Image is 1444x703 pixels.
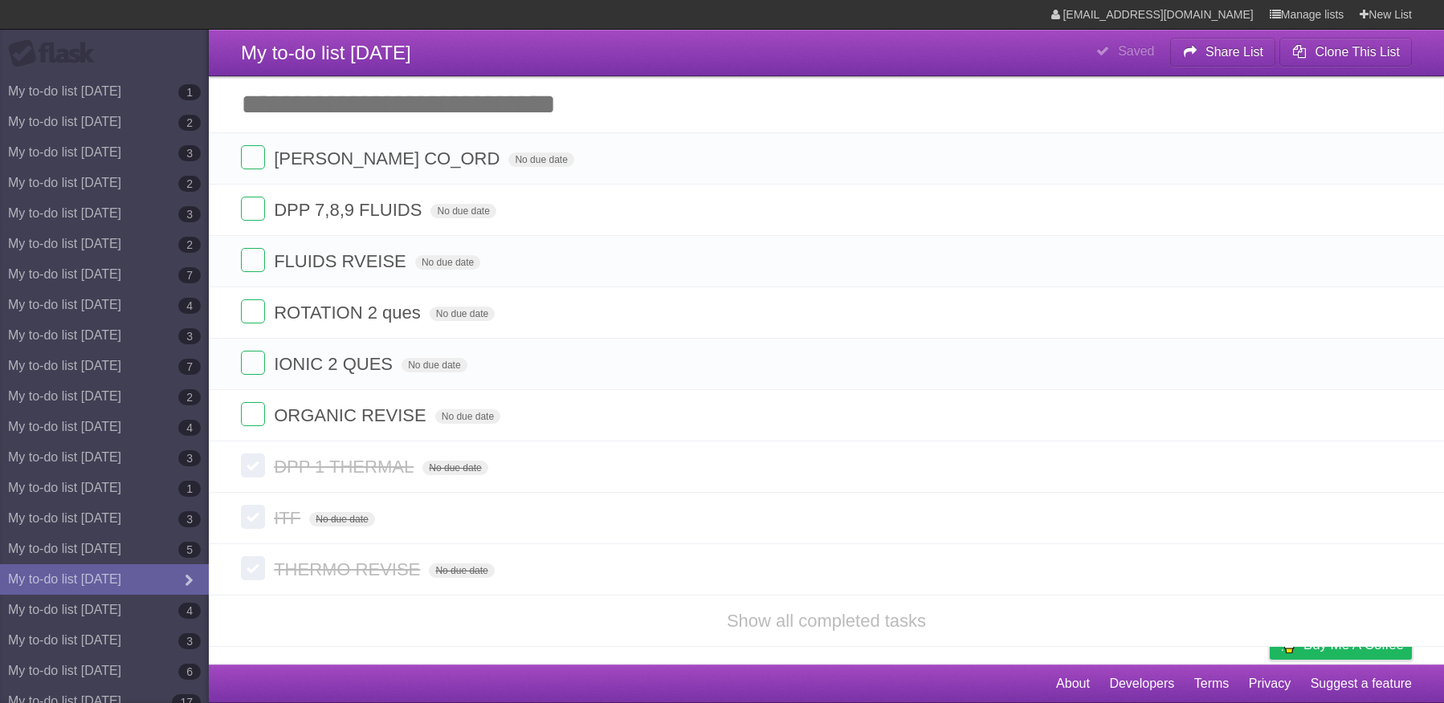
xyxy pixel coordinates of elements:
span: ROTATION 2 ques [274,303,425,323]
span: No due date [422,461,487,475]
span: FLUIDS RVEISE [274,251,410,271]
span: DPP 7,8,9 FLUIDS [274,200,426,220]
label: Done [241,197,265,221]
b: 2 [178,237,201,253]
span: My to-do list [DATE] [241,42,411,63]
a: Privacy [1249,668,1291,699]
b: 1 [178,84,201,100]
a: Show all completed tasks [727,611,926,631]
b: 2 [178,389,201,405]
b: Saved [1118,44,1154,58]
b: 3 [178,450,201,466]
b: 3 [178,206,201,222]
button: Share List [1170,38,1276,67]
b: 3 [178,145,201,161]
b: 2 [178,115,201,131]
label: Done [241,453,265,477]
label: Done [241,299,265,323]
b: Clone This List [1315,45,1400,59]
b: 7 [178,359,201,375]
b: 3 [178,633,201,649]
span: ORGANIC REVISE [274,405,430,425]
b: 3 [178,511,201,527]
b: 2 [178,176,201,192]
a: Developers [1109,668,1174,699]
b: 4 [178,298,201,314]
span: No due date [415,255,480,270]
span: [PERSON_NAME] CO_ORD [274,148,504,169]
b: 3 [178,328,201,344]
b: 4 [178,603,201,619]
b: 6 [178,664,201,680]
a: Suggest a feature [1311,668,1412,699]
b: 1 [178,481,201,497]
label: Done [241,556,265,580]
label: Done [241,351,265,375]
a: About [1056,668,1090,699]
span: No due date [429,563,494,578]
span: DPP 1 THERMAL [274,457,418,477]
label: Done [241,248,265,272]
span: No due date [402,358,467,372]
span: IONIC 2 QUES [274,354,397,374]
span: No due date [309,512,374,526]
b: 7 [178,267,201,283]
button: Clone This List [1279,38,1412,67]
span: THERMO REVISE [274,559,424,579]
span: No due date [430,204,496,218]
label: Done [241,402,265,426]
label: Done [241,505,265,529]
span: ITF [274,508,304,528]
a: Terms [1194,668,1230,699]
div: Flask [8,39,104,68]
b: 4 [178,420,201,436]
span: Buy me a coffee [1303,631,1404,659]
b: Share List [1205,45,1263,59]
span: No due date [508,152,573,167]
label: Done [241,145,265,169]
b: 5 [178,542,201,558]
span: No due date [435,409,500,424]
span: No due date [430,307,495,321]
